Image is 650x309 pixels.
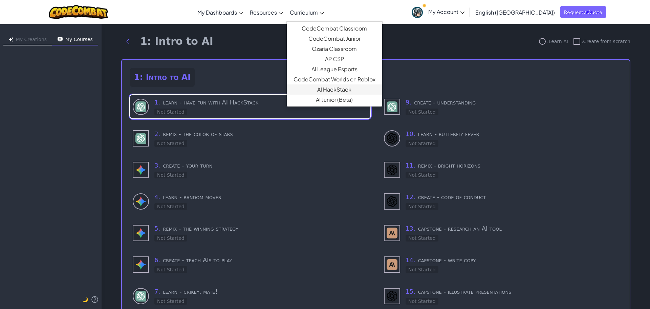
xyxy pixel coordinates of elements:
a: My Dashboards [194,3,246,21]
a: Curriculum [286,3,327,21]
div: Not Started [154,172,187,178]
div: use - Claude (Not Started) [381,253,622,276]
div: use - Gemini (Not Started) [130,221,370,245]
div: use - DALL-E 3 (Not Started) [381,284,622,308]
span: 4 . [154,193,160,200]
h3: create - understanding [406,98,619,107]
span: Curriculum [290,9,318,16]
div: Not Started [154,298,187,305]
img: Gemini [135,165,146,175]
h3: learn - have fun with AI HackStack [154,98,368,107]
button: 🌙 [82,295,88,304]
img: Icon [9,37,13,42]
img: DALL-E 3 [387,133,397,144]
a: AI HackStack [287,84,382,95]
span: My Dashboards [197,9,237,16]
div: use - Gemini (Not Started) [130,158,370,181]
button: Back to modules [121,35,135,48]
h3: capstone - write copy [406,255,619,265]
a: English ([GEOGRAPHIC_DATA]) [472,3,558,21]
span: 6 . [154,256,160,264]
img: CodeCombat logo [49,5,108,19]
span: 2 . [154,130,160,137]
h3: remix - bright horizons [406,161,619,170]
img: DALL-E 3 [387,196,397,207]
a: Resources [246,3,286,21]
h3: learn - random moves [154,192,368,202]
h3: create - teach AIs to play [154,255,368,265]
div: learn to use - GPT-4 (Not Started) [130,284,370,308]
img: Gemini [135,259,146,270]
span: 13 . [406,225,415,232]
div: Not Started [406,203,438,210]
h3: learn - crikey, mate! [154,287,368,296]
div: learn to use - DALL-E 3 (Not Started) [381,127,622,150]
h3: create - your turn [154,161,368,170]
h3: learn - butterfly fever [406,129,619,139]
h1: 1: Intro to AI [140,35,213,47]
h3: capstone - research an AI tool [406,224,619,233]
span: 11 . [406,162,415,169]
a: AI Junior (Beta) [287,95,382,105]
img: DALL-E 3 [387,165,397,175]
a: Request a Quote [560,6,606,18]
button: My Courses [52,35,98,45]
div: Not Started [406,109,438,115]
span: 12 . [406,193,415,200]
img: GPT-4 [387,101,397,112]
div: use - GPT-4 (Not Started) [130,127,370,150]
span: 🌙 [82,297,88,302]
a: CodeCombat Junior [287,34,382,44]
div: Not Started [154,203,187,210]
a: CodeCombat Worlds on Roblox [287,74,382,84]
img: GPT-4 [135,133,146,144]
div: Not Started [406,298,438,305]
h3: create - code of conduct [406,192,619,202]
img: GPT-4 [135,291,146,302]
div: use - DALL-E 3 (Not Started) [381,190,622,213]
button: My Creations [3,35,52,45]
div: Not Started [154,266,187,273]
div: Not Started [406,140,438,147]
a: Ozaria Classroom [287,44,382,54]
span: : Learn AI [547,38,568,45]
img: Gemini [135,228,146,238]
div: learn to use - Gemini (Not Started) [130,190,370,213]
span: 5 . [154,225,160,232]
div: Not Started [154,109,187,115]
div: Not Started [154,235,187,242]
div: use - DALL-E 3 (Not Started) [381,158,622,181]
span: English ([GEOGRAPHIC_DATA]) [475,9,555,16]
div: use - Claude (Not Started) [381,221,622,245]
span: 3 . [154,162,160,169]
a: CodeCombat Classroom [287,23,382,34]
span: 14 . [406,256,415,264]
h2: 1: Intro to AI [130,68,195,87]
span: : Create from scratch [582,38,630,45]
img: DALL-E 3 [387,291,397,302]
span: 10 . [406,130,415,137]
img: Claude [387,228,397,238]
a: AP CSP [287,54,382,64]
a: AI League Esports [287,64,382,74]
img: Gemini [135,196,146,207]
h3: remix - the color of stars [154,129,368,139]
div: learn to use - GPT-4 (Not Started) [130,95,370,118]
img: GPT-4 [135,101,146,112]
div: Not Started [406,172,438,178]
img: Icon [58,37,63,42]
div: use - Gemini (Not Started) [130,253,370,276]
a: My Account [408,1,468,23]
span: 7 . [154,288,160,295]
div: use - GPT-4 (Not Started) [381,95,622,118]
span: 15 . [406,288,415,295]
span: 9 . [406,99,411,106]
span: Resources [250,9,277,16]
div: Not Started [154,140,187,147]
h3: remix - the winning strategy [154,224,368,233]
div: Not Started [406,235,438,242]
div: Not Started [406,266,438,273]
span: My Account [428,8,464,15]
